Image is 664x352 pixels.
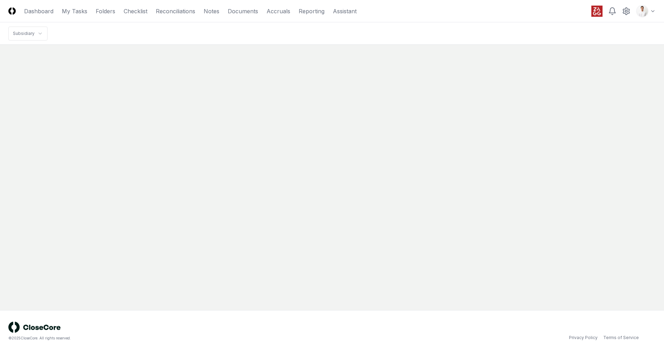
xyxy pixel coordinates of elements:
[8,336,332,341] div: © 2025 CloseCore. All rights reserved.
[96,7,115,15] a: Folders
[333,7,357,15] a: Assistant
[228,7,258,15] a: Documents
[204,7,219,15] a: Notes
[267,7,290,15] a: Accruals
[569,335,598,341] a: Privacy Policy
[13,30,35,37] div: Subsidiary
[124,7,147,15] a: Checklist
[591,6,603,17] img: ZAGG logo
[637,6,648,17] img: d09822cc-9b6d-4858-8d66-9570c114c672_b0bc35f1-fa8e-4ccc-bc23-b02c2d8c2b72.png
[299,7,324,15] a: Reporting
[24,7,53,15] a: Dashboard
[603,335,639,341] a: Terms of Service
[8,322,61,333] img: logo
[156,7,195,15] a: Reconciliations
[62,7,87,15] a: My Tasks
[8,27,48,41] nav: breadcrumb
[8,7,16,15] img: Logo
